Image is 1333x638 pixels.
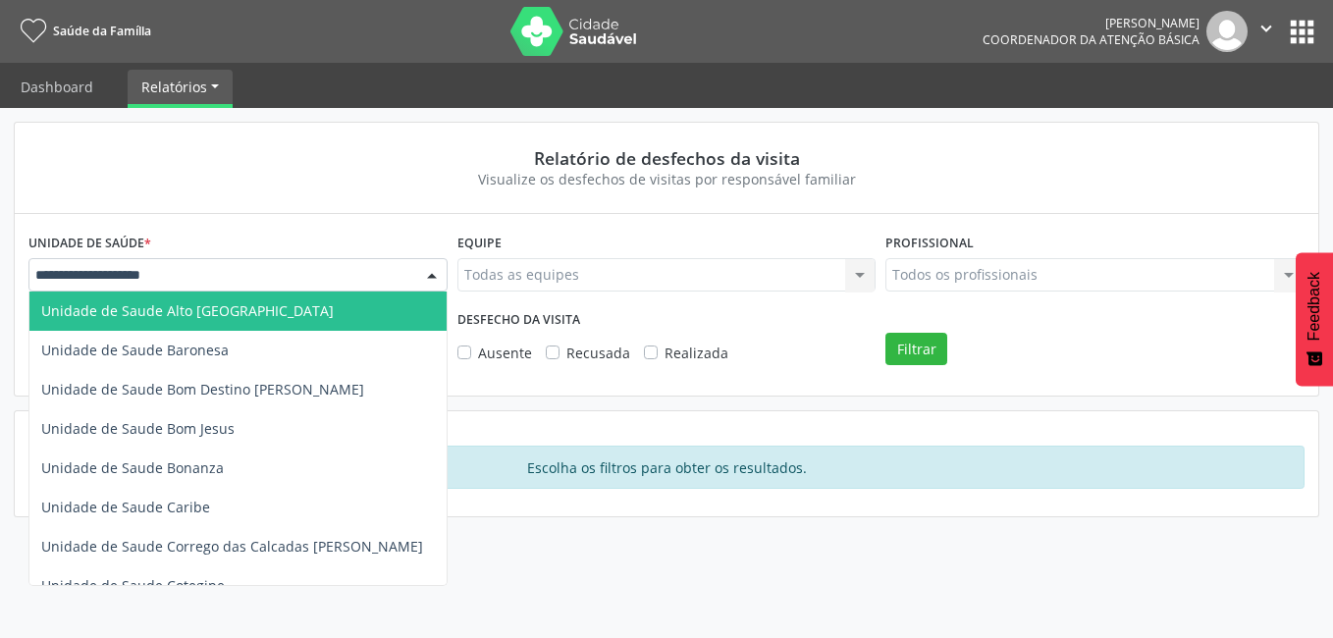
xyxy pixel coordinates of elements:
[1296,252,1333,386] button: Feedback - Mostrar pesquisa
[566,344,630,362] span: Recusada
[41,458,224,477] span: Unidade de Saude Bonanza
[28,446,1305,489] div: Escolha os filtros para obter os resultados.
[885,333,947,366] button: Filtrar
[665,344,728,362] span: Realizada
[7,70,107,104] a: Dashboard
[42,169,1291,189] div: Visualize os desfechos de visitas por responsável familiar
[41,380,364,399] span: Unidade de Saude Bom Destino [PERSON_NAME]
[1206,11,1248,52] img: img
[41,301,334,320] span: Unidade de Saude Alto [GEOGRAPHIC_DATA]
[128,70,233,104] a: Relatórios
[1306,272,1323,341] span: Feedback
[457,305,580,336] label: DESFECHO DA VISITA
[141,78,207,96] span: Relatórios
[885,228,974,258] label: Profissional
[42,147,1291,169] div: Relatório de desfechos da visita
[457,228,502,258] label: Equipe
[14,15,151,47] a: Saúde da Família
[983,31,1200,48] span: Coordenador da Atenção Básica
[28,228,151,258] label: Unidade de saúde
[41,537,423,556] span: Unidade de Saude Corrego das Calcadas [PERSON_NAME]
[41,419,235,438] span: Unidade de Saude Bom Jesus
[41,341,229,359] span: Unidade de Saude Baronesa
[1255,18,1277,39] i: 
[1248,11,1285,52] button: 
[41,576,225,595] span: Unidade de Saude Cotegipe
[478,344,532,362] span: Ausente
[41,498,210,516] span: Unidade de Saude Caribe
[53,23,151,39] span: Saúde da Família
[1285,15,1319,49] button: apps
[983,15,1200,31] div: [PERSON_NAME]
